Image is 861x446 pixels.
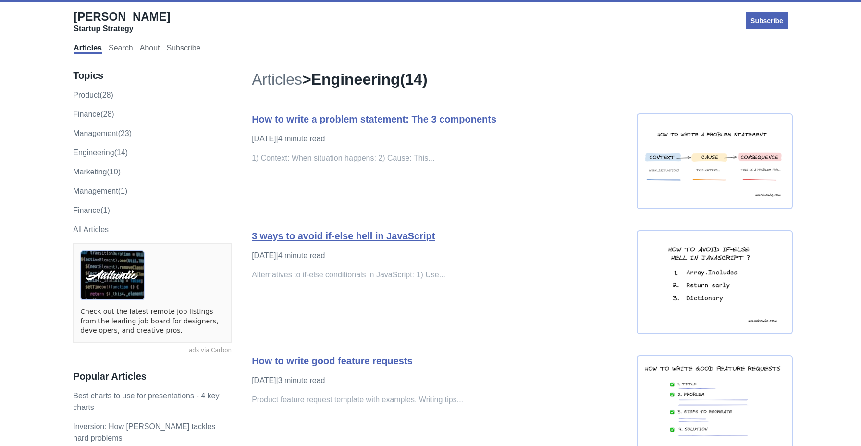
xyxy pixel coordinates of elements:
[74,10,170,23] span: [PERSON_NAME]
[637,113,793,210] img: how to write a problem statement
[252,114,496,124] a: How to write a problem statement: The 3 components
[73,206,110,214] a: Finance(1)
[109,44,133,54] a: Search
[746,11,788,30] a: Subscribe
[73,347,232,355] a: ads via Carbon
[252,152,627,164] p: 1) Context: When situation happens; 2) Cause: This...
[252,231,435,241] a: 3 ways to avoid if-else hell in JavaScript
[637,230,793,334] img: if-else
[252,133,627,145] p: [DATE] | 4 minute read
[73,149,128,157] a: engineering(14)
[73,70,232,82] h3: Topics
[252,356,412,366] a: How to write good feature requests
[73,110,114,118] a: finance(28)
[73,371,232,383] h3: Popular Articles
[252,71,302,88] a: Articles
[74,10,170,34] a: [PERSON_NAME]Startup Strategy
[74,24,170,34] div: Startup Strategy
[73,225,109,234] a: All Articles
[80,307,224,335] a: Check out the latest remote job listings from the leading job board for designers, developers, an...
[80,250,145,300] img: ads via Carbon
[74,44,102,54] a: Articles
[73,129,132,137] a: management(23)
[73,422,215,442] a: Inversion: How [PERSON_NAME] tackles hard problems
[73,168,121,176] a: marketing(10)
[252,70,788,94] h1: > ( 14 )
[311,71,400,88] span: engineering
[140,44,160,54] a: About
[73,187,127,195] a: Management(1)
[252,394,627,406] p: Product feature request template with examples. Writing tips...
[166,44,200,54] a: Subscribe
[252,375,627,386] p: [DATE] | 3 minute read
[73,392,219,411] a: Best charts to use for presentations - 4 key charts
[252,269,627,281] p: Alternatives to if-else conditionals in JavaScript: 1) Use...
[73,91,113,99] a: product(28)
[252,250,627,261] p: [DATE] | 4 minute read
